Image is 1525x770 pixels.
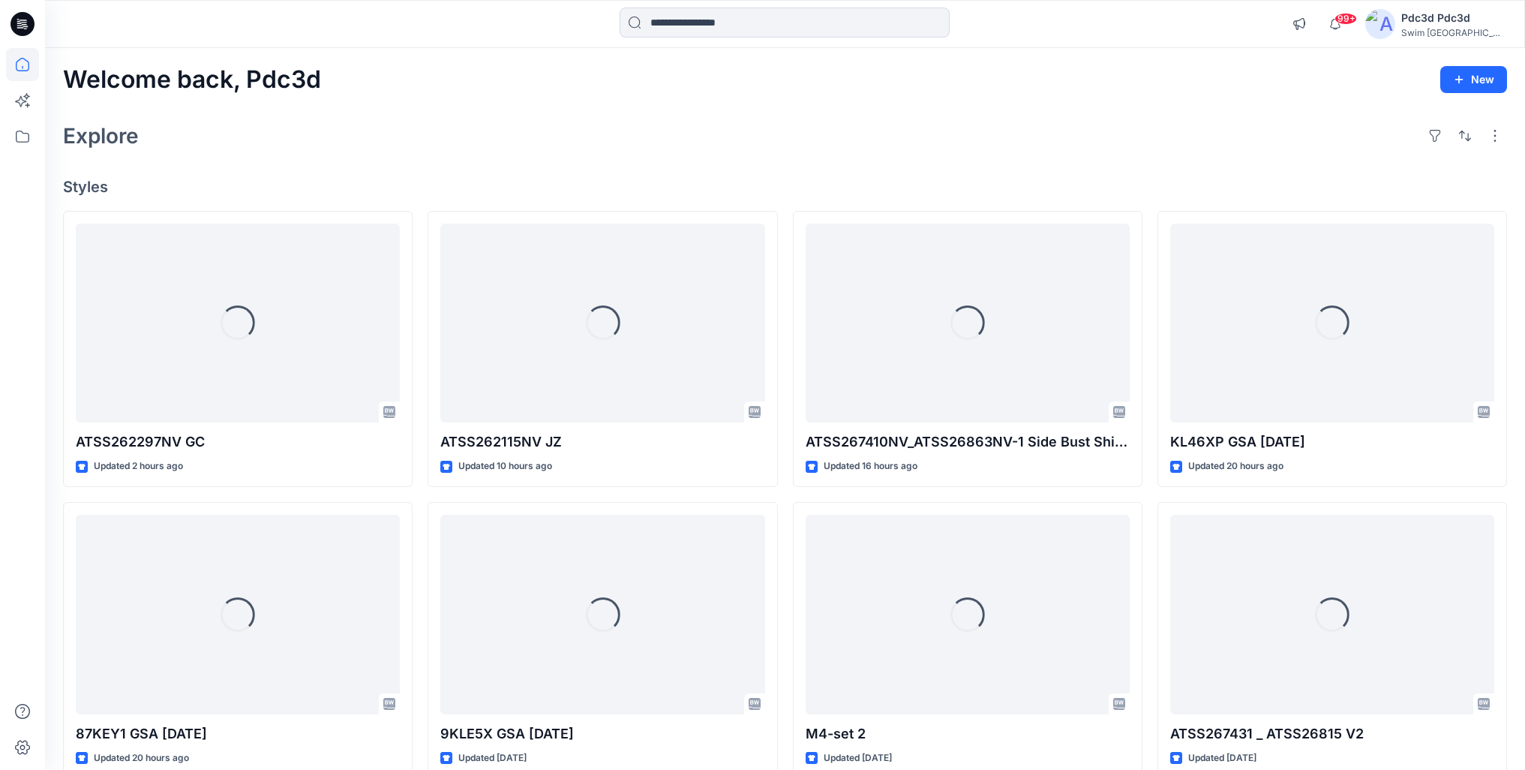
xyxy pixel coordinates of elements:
[1401,27,1506,38] div: Swim [GEOGRAPHIC_DATA]
[1170,723,1494,744] p: ATSS267431 _ ATSS26815 V2
[1188,459,1283,474] p: Updated 20 hours ago
[1440,66,1507,93] button: New
[824,750,892,766] p: Updated [DATE]
[824,459,917,474] p: Updated 16 hours ago
[63,178,1507,196] h4: Styles
[458,459,552,474] p: Updated 10 hours ago
[806,432,1130,453] p: ATSS267410NV_ATSS26863NV-1 Side Bust Shirring Version
[94,459,183,474] p: Updated 2 hours ago
[63,66,321,94] h2: Welcome back, Pdc3d
[440,723,764,744] p: 9KLE5X GSA [DATE]
[94,750,189,766] p: Updated 20 hours ago
[440,432,764,453] p: ATSS262115NV JZ
[1170,432,1494,453] p: KL46XP GSA [DATE]
[76,432,400,453] p: ATSS262297NV GC
[63,124,139,148] h2: Explore
[1401,9,1506,27] div: Pdc3d Pdc3d
[76,723,400,744] p: 87KEY1 GSA [DATE]
[1334,13,1357,25] span: 99+
[1188,750,1256,766] p: Updated [DATE]
[1365,9,1395,39] img: avatar
[806,723,1130,744] p: M4-set 2
[458,750,527,766] p: Updated [DATE]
